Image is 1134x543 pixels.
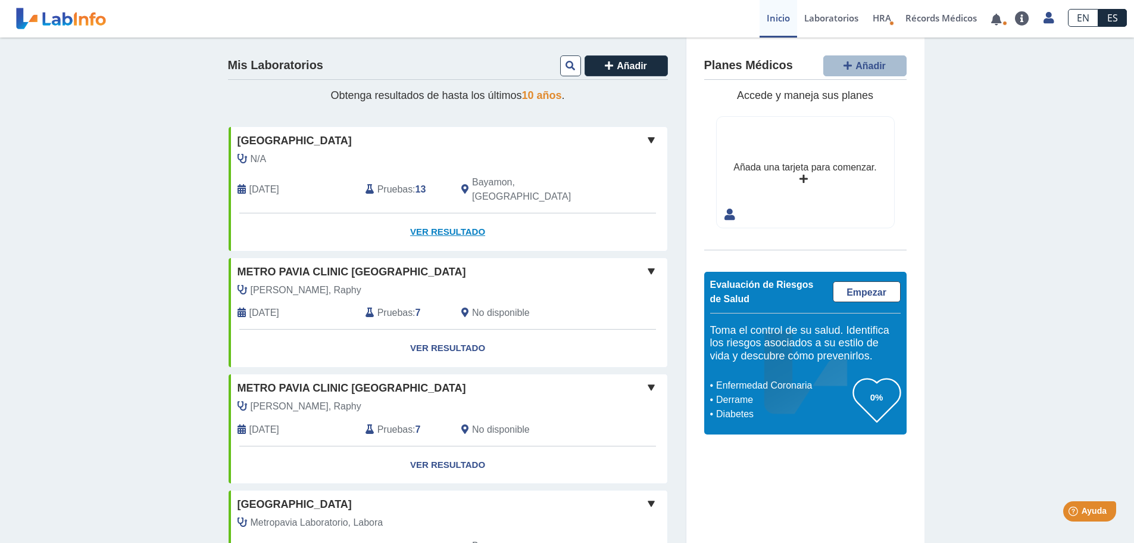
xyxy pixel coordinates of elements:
b: 13 [416,184,426,194]
b: 7 [416,424,421,435]
span: Añadir [617,61,647,71]
span: Metropavia Laboratorio, Labora [251,516,383,530]
span: Empezar [846,287,886,297]
span: 2025-09-09 [249,182,279,197]
button: Añadir [585,55,668,76]
li: Diabetes [713,407,853,421]
h5: Toma el control de su salud. Identifica los riesgos asociados a su estilo de vida y descubre cómo... [710,324,901,363]
span: Pruebas [377,182,413,197]
li: Enfermedad Coronaria [713,378,853,393]
a: Ver Resultado [229,330,667,367]
a: Empezar [833,281,901,302]
div: : [357,175,452,204]
span: 2023-01-10 [249,423,279,437]
span: HRA [873,12,891,24]
span: Accede y maneja sus planes [737,89,873,101]
span: Obtenga resultados de hasta los últimos . [330,89,564,101]
div: Añada una tarjeta para comenzar. [733,160,876,175]
h4: Mis Laboratorios [228,58,323,73]
span: [GEOGRAPHIC_DATA] [238,133,352,149]
a: Ver Resultado [229,213,667,251]
span: Evaluación de Riesgos de Salud [710,280,814,304]
span: [GEOGRAPHIC_DATA] [238,497,352,513]
h3: 0% [853,390,901,405]
div: : [357,423,452,437]
span: Añadir [855,61,886,71]
a: EN [1068,9,1098,27]
span: Gonzalez Matos, Raphy [251,283,361,297]
a: ES [1098,9,1127,27]
iframe: Help widget launcher [1028,497,1121,530]
span: Pruebas [377,423,413,437]
div: : [357,306,452,320]
span: No disponible [472,423,530,437]
h4: Planes Médicos [704,58,793,73]
a: Ver Resultado [229,446,667,484]
span: Metro Pavia Clinic [GEOGRAPHIC_DATA] [238,264,466,280]
span: Bayamon, PR [472,175,604,204]
b: 7 [416,308,421,318]
span: Metro Pavia Clinic [GEOGRAPHIC_DATA] [238,380,466,396]
span: 10 años [522,89,562,101]
span: Pruebas [377,306,413,320]
span: No disponible [472,306,530,320]
button: Añadir [823,55,907,76]
span: 2023-07-10 [249,306,279,320]
span: N/A [251,152,267,166]
li: Derrame [713,393,853,407]
span: Gonzalez Matos, Raphy [251,399,361,414]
